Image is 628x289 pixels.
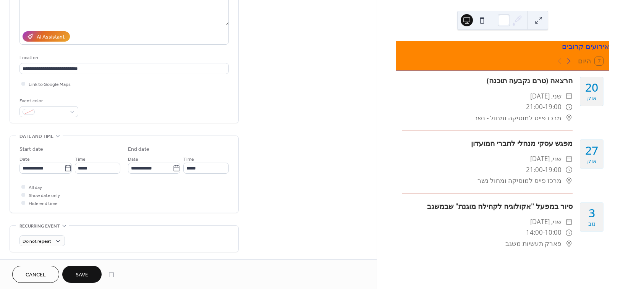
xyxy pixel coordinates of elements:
[530,216,562,228] span: שני, [DATE]
[75,155,86,163] span: Time
[565,216,573,228] div: ​
[29,200,58,208] span: Hide end time
[530,91,562,102] span: שני, [DATE]
[29,192,60,200] span: Show date only
[585,145,598,156] div: 27
[37,33,65,41] div: AI Assistant
[589,207,595,219] div: 3
[19,132,53,140] span: Date and time
[19,222,60,230] span: Recurring event
[543,227,545,238] span: -
[402,75,573,86] div: הרצאה (טרם נקבעה תוכנה)
[29,81,71,89] span: Link to Google Maps
[12,266,59,283] button: Cancel
[543,165,545,176] span: -
[565,165,573,176] div: ​
[526,102,543,113] span: 21:00
[19,54,227,62] div: Location
[183,155,194,163] span: Time
[29,184,42,192] span: All day
[76,271,88,279] span: Save
[565,153,573,165] div: ​
[565,102,573,113] div: ​
[474,113,562,124] span: מרכז פייס למוסיקה ומחול - נשר
[19,155,30,163] span: Date
[19,145,43,153] div: Start date
[565,91,573,102] div: ​
[530,153,562,165] span: שני, [DATE]
[23,237,51,246] span: Do not repeat
[505,238,562,249] span: פארק תעשיות משגב
[587,95,597,101] div: אוק
[526,165,543,176] span: 21:00
[565,113,573,124] div: ​
[477,175,562,186] span: מרכז פייס למוסיקה ומחול נשר
[23,31,70,42] button: AI Assistant
[402,138,573,149] div: מפגש עסקי מנהלי לחברי המועדון
[545,165,562,176] span: 19:00
[402,201,573,212] div: סיור במפעל "אקולוגיה לקהילה מוגנת" שבמשגב
[565,238,573,249] div: ​
[565,227,573,238] div: ​
[396,41,609,52] div: אירועים קרובים
[128,145,149,153] div: End date
[565,175,573,186] div: ​
[128,155,138,163] span: Date
[19,97,77,105] div: Event color
[588,221,596,226] div: נוב
[26,271,46,279] span: Cancel
[543,102,545,113] span: -
[62,266,102,283] button: Save
[545,227,562,238] span: 10:00
[545,102,562,113] span: 19:00
[585,82,598,93] div: 20
[587,158,597,164] div: אוק
[526,227,543,238] span: 14:00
